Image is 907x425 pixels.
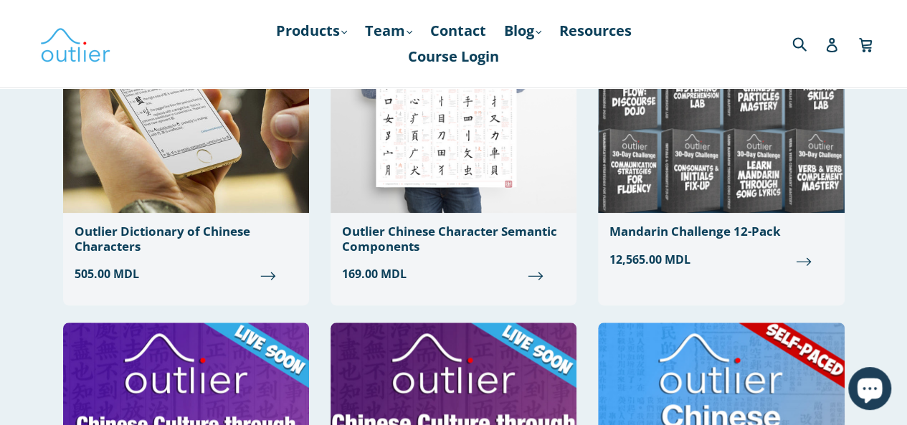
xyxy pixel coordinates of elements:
[269,18,354,44] a: Products
[423,18,493,44] a: Contact
[844,367,896,414] inbox-online-store-chat: Shopify online store chat
[39,23,111,65] img: Outlier Linguistics
[342,224,565,254] div: Outlier Chinese Character Semantic Components
[552,18,639,44] a: Resources
[342,265,565,282] span: 169.00 MDL
[609,224,832,239] div: Mandarin Challenge 12-Pack
[497,18,549,44] a: Blog
[358,18,419,44] a: Team
[401,44,506,70] a: Course Login
[75,265,298,282] span: 505.00 MDL
[609,251,832,268] span: 12,565.00 MDL
[789,29,828,58] input: Search
[75,224,298,254] div: Outlier Dictionary of Chinese Characters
